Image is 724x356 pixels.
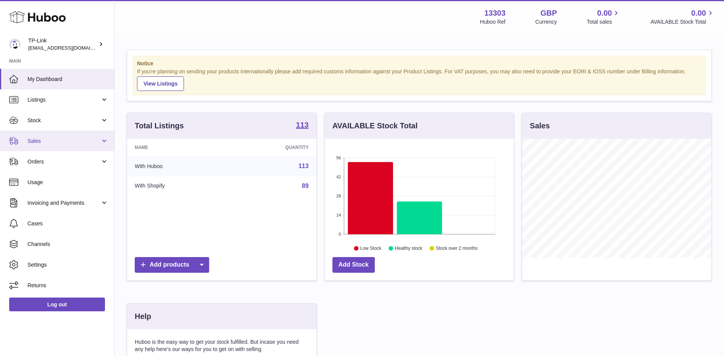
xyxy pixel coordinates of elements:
[336,155,341,160] text: 56
[27,241,108,248] span: Channels
[530,121,550,131] h3: Sales
[135,257,209,273] a: Add products
[27,158,100,165] span: Orders
[27,220,108,227] span: Cases
[484,8,506,18] strong: 13303
[395,246,422,251] text: Healthy stock
[298,163,309,169] a: 113
[137,76,184,91] a: View Listings
[302,183,309,189] a: 89
[135,311,151,322] h3: Help
[27,76,108,83] span: My Dashboard
[336,213,341,217] text: 14
[650,18,715,26] span: AVAILABLE Stock Total
[360,246,382,251] text: Low Stock
[229,139,316,156] th: Quantity
[137,60,701,67] strong: Notice
[296,121,308,129] strong: 113
[597,8,612,18] span: 0.00
[135,121,184,131] h3: Total Listings
[332,121,418,131] h3: AVAILABLE Stock Total
[540,8,557,18] strong: GBP
[27,261,108,269] span: Settings
[137,68,701,91] div: If you're planning on sending your products internationally please add required customs informati...
[135,338,309,353] p: Huboo is the easy way to get your stock fulfilled. But incase you need any help here's our ways f...
[127,156,229,176] td: With Huboo
[336,175,341,179] text: 42
[650,8,715,26] a: 0.00 AVAILABLE Stock Total
[9,298,105,311] a: Log out
[436,246,477,251] text: Stock over 2 months
[28,45,112,51] span: [EMAIL_ADDRESS][DOMAIN_NAME]
[27,96,100,104] span: Listings
[27,282,108,289] span: Returns
[27,179,108,186] span: Usage
[587,8,621,26] a: 0.00 Total sales
[27,117,100,124] span: Stock
[480,18,506,26] div: Huboo Ref
[9,39,21,50] img: gaby.chen@tp-link.com
[28,37,97,52] div: TP-Link
[691,8,706,18] span: 0.00
[127,176,229,196] td: With Shopify
[587,18,621,26] span: Total sales
[27,199,100,207] span: Invoicing and Payments
[296,121,308,130] a: 113
[535,18,557,26] div: Currency
[339,232,341,236] text: 0
[127,139,229,156] th: Name
[332,257,375,273] a: Add Stock
[27,138,100,145] span: Sales
[336,194,341,198] text: 28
